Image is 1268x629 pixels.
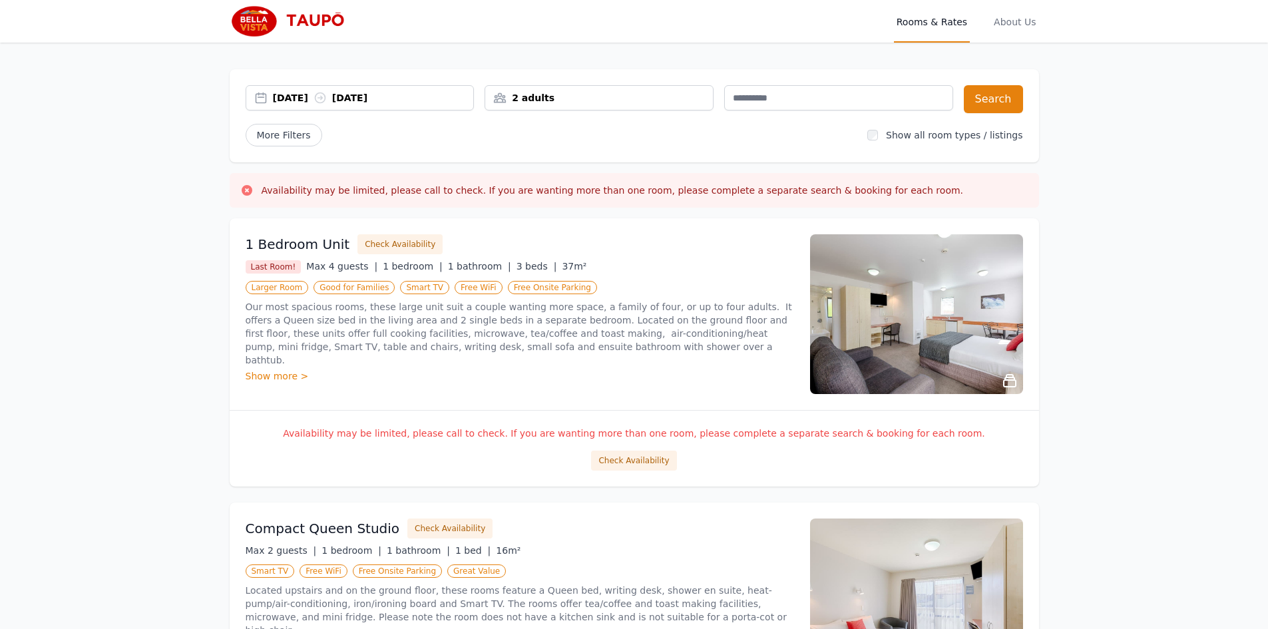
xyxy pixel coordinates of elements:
span: 1 bathroom | [448,261,511,272]
span: Free Onsite Parking [353,564,442,578]
span: Smart TV [246,564,295,578]
span: Last Room! [246,260,302,274]
button: Check Availability [357,234,443,254]
span: 37m² [562,261,586,272]
h3: 1 Bedroom Unit [246,235,350,254]
img: Bella Vista Taupo [230,5,357,37]
label: Show all room types / listings [886,130,1022,140]
span: Good for Families [314,281,395,294]
div: Show more > [246,369,794,383]
span: Smart TV [400,281,449,294]
span: Free Onsite Parking [508,281,597,294]
span: 1 bedroom | [321,545,381,556]
h3: Compact Queen Studio [246,519,400,538]
span: 1 bedroom | [383,261,443,272]
button: Search [964,85,1023,113]
span: Max 2 guests | [246,545,317,556]
span: 1 bathroom | [387,545,450,556]
button: Check Availability [407,519,493,538]
span: Free WiFi [300,564,347,578]
h3: Availability may be limited, please call to check. If you are wanting more than one room, please ... [262,184,964,197]
span: Max 4 guests | [306,261,377,272]
span: Great Value [447,564,506,578]
div: 2 adults [485,91,713,105]
span: Free WiFi [455,281,503,294]
p: Our most spacious rooms, these large unit suit a couple wanting more space, a family of four, or ... [246,300,794,367]
span: 16m² [496,545,521,556]
button: Check Availability [591,451,676,471]
span: 3 beds | [517,261,557,272]
p: Availability may be limited, please call to check. If you are wanting more than one room, please ... [246,427,1023,440]
div: [DATE] [DATE] [273,91,474,105]
span: 1 bed | [455,545,491,556]
span: Larger Room [246,281,309,294]
span: More Filters [246,124,322,146]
